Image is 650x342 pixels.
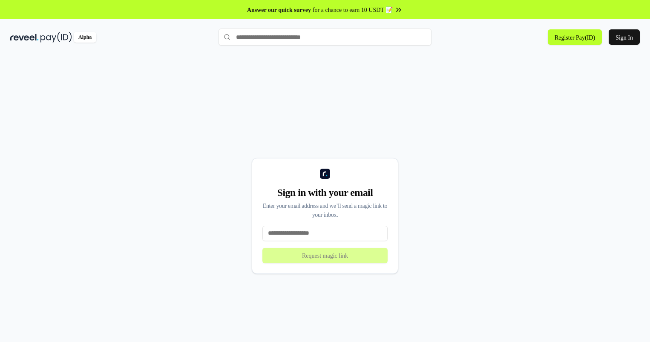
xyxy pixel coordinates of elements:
span: for a chance to earn 10 USDT 📝 [313,5,393,14]
img: reveel_dark [10,32,39,43]
div: Sign in with your email [262,186,388,199]
div: Enter your email address and we’ll send a magic link to your inbox. [262,201,388,219]
div: Alpha [74,32,96,43]
button: Sign In [609,29,640,45]
button: Register Pay(ID) [548,29,602,45]
span: Answer our quick survey [247,5,311,14]
img: pay_id [40,32,72,43]
img: logo_small [320,169,330,179]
